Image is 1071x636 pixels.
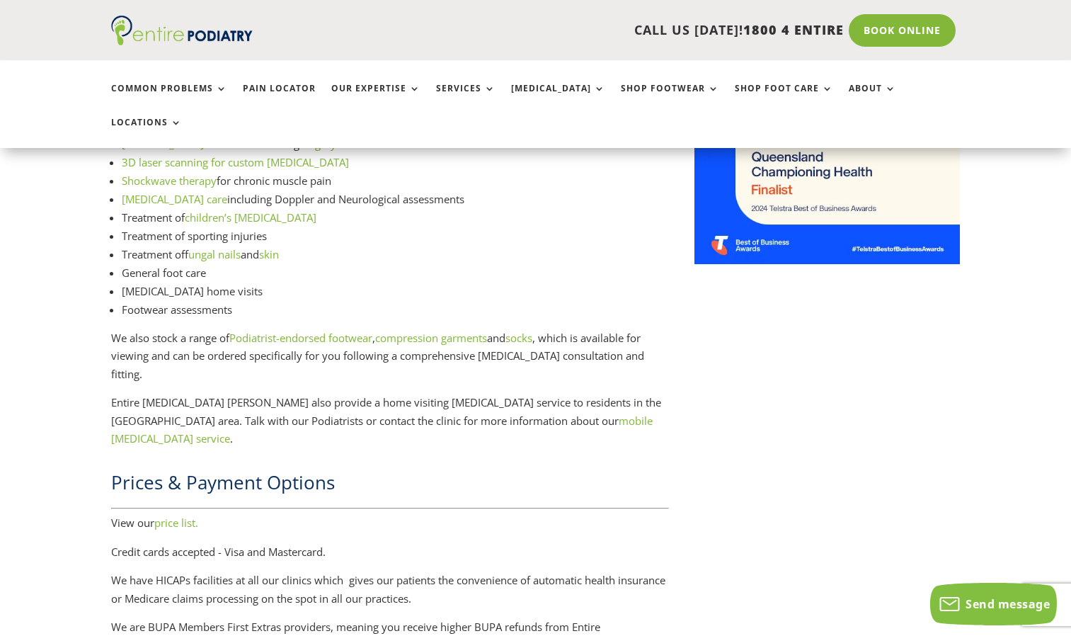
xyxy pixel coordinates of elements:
[122,137,204,151] a: [MEDICAL_DATA]
[122,171,669,190] li: for chronic muscle pain
[299,137,336,151] a: surgery
[111,118,182,148] a: Locations
[122,190,669,208] li: including Doppler and Neurological assessments
[111,394,669,448] p: Entire [MEDICAL_DATA] [PERSON_NAME] also provide a home visiting [MEDICAL_DATA] service to reside...
[849,84,896,114] a: About
[849,14,956,47] a: Book Online
[122,245,669,263] li: Treatment of and
[154,516,198,530] a: price list.
[111,34,253,48] a: Entire Podiatry
[122,300,669,319] li: Footwear assessments
[621,84,719,114] a: Shop Footwear
[122,174,217,188] a: Shockwave therapy
[505,331,532,345] a: socks
[694,253,961,267] a: Telstra Business Awards QLD State Finalist - Championing Health Category
[111,572,669,618] p: We have HICAPs facilities at all our clinics which gives our patients the convenience of automati...
[188,247,241,261] a: fungal nails
[111,470,669,502] h2: Prices & Payment Options
[259,247,279,261] a: skin
[436,84,496,114] a: Services
[735,84,833,114] a: Shop Foot Care
[122,263,669,282] li: General foot care
[122,282,669,300] li: [MEDICAL_DATA] home visits
[122,155,349,169] a: 3D laser scanning for custom [MEDICAL_DATA]
[122,227,669,245] li: Treatment of sporting injuries
[229,331,372,345] a: Podiatrist-endorsed footwear
[122,208,669,227] li: Treatment of
[122,192,227,206] a: [MEDICAL_DATA] care
[930,583,1057,625] button: Send message
[111,84,227,114] a: Common Problems
[111,329,669,394] p: We also stock a range of , and , which is available for viewing and can be ordered specifically f...
[307,21,844,40] p: CALL US [DATE]!
[331,84,420,114] a: Our Expertise
[966,596,1050,612] span: Send message
[111,514,669,543] p: View our
[111,16,253,45] img: logo (1)
[511,84,605,114] a: [MEDICAL_DATA]
[743,21,844,38] span: 1800 4 ENTIRE
[243,84,316,114] a: Pain Locator
[185,210,316,225] a: children’s [MEDICAL_DATA]
[694,139,961,264] img: Telstra Business Awards QLD State Finalist - Championing Health Category
[111,543,669,572] p: Credit cards accepted - Visa and Mastercard.
[375,331,487,345] a: compression garments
